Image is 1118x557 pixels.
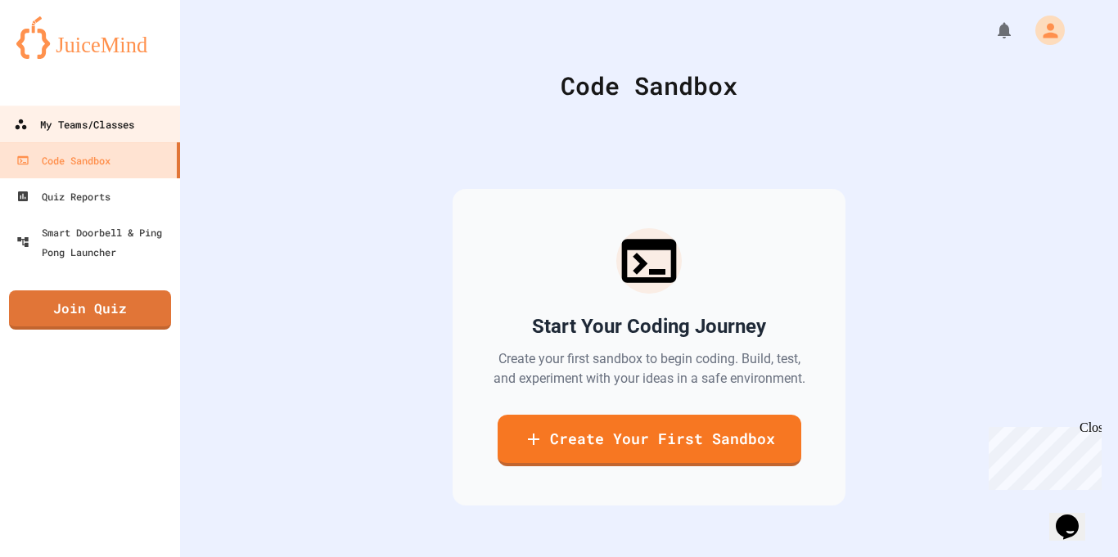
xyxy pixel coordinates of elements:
img: logo-orange.svg [16,16,164,59]
p: Create your first sandbox to begin coding. Build, test, and experiment with your ideas in a safe ... [492,349,806,389]
div: Code Sandbox [221,67,1077,104]
div: My Notifications [964,16,1018,44]
h2: Start Your Coding Journey [532,313,766,339]
div: Quiz Reports [16,186,110,206]
a: Create Your First Sandbox [498,415,801,466]
iframe: chat widget [982,420,1102,490]
div: My Teams/Classes [14,115,134,135]
div: Code Sandbox [16,150,110,170]
div: My Account [1018,11,1069,49]
div: Smart Doorbell & Ping Pong Launcher [16,222,174,262]
div: Chat with us now!Close [7,7,113,104]
iframe: chat widget [1049,492,1102,541]
a: Join Quiz [9,290,171,330]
